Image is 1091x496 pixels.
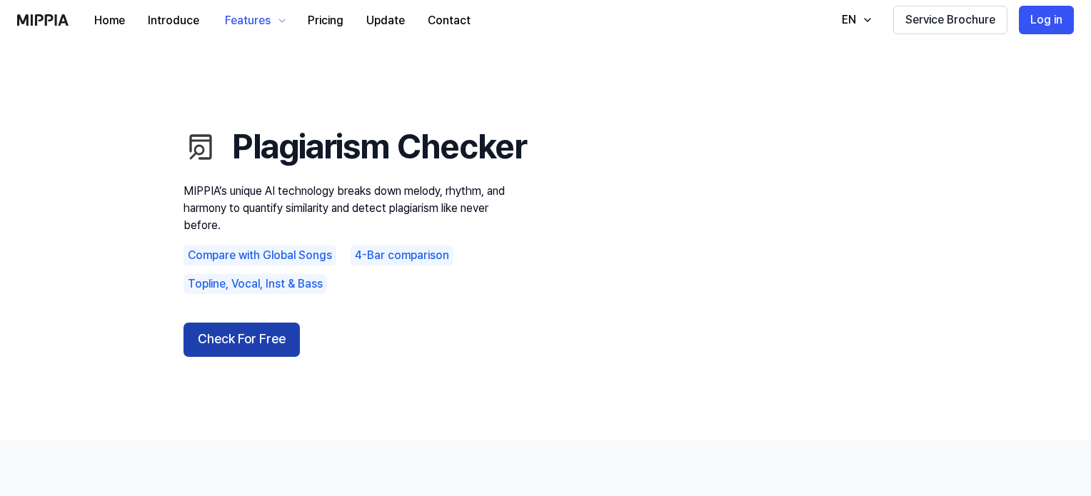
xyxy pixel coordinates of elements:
[1019,6,1074,34] button: Log in
[416,6,482,35] button: Contact
[355,6,416,35] button: Update
[828,6,882,34] button: EN
[839,11,859,29] div: EN
[183,274,327,294] div: Topline, Vocal, Inst & Bass
[17,14,69,26] img: logo
[355,1,416,40] a: Update
[183,123,526,171] h1: Plagiarism Checker
[136,6,211,35] button: Introduce
[211,1,296,40] button: Features
[183,323,300,357] button: Check For Free
[183,246,336,265] div: Compare with Global Songs
[296,6,355,35] button: Pricing
[83,6,136,35] button: Home
[222,12,273,29] div: Features
[351,246,453,265] div: 4-Bar comparison
[893,6,1007,34] button: Service Brochure
[183,183,526,234] p: MIPPIA’s unique AI technology breaks down melody, rhythm, and harmony to quantify similarity and ...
